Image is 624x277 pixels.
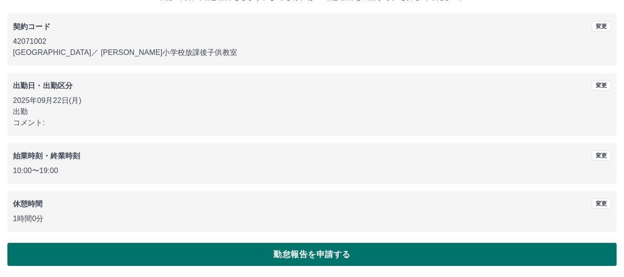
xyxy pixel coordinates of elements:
b: 契約コード [13,23,50,30]
button: 勤怠報告を申請する [7,243,617,266]
p: 10:00 〜 19:00 [13,165,611,176]
b: 休憩時間 [13,200,43,208]
button: 変更 [592,80,611,90]
b: 始業時刻・終業時刻 [13,152,80,160]
button: 変更 [592,21,611,31]
p: 42071002 [13,36,611,47]
p: 1時間0分 [13,213,611,224]
p: 出勤 [13,106,611,117]
button: 変更 [592,199,611,209]
p: [GEOGRAPHIC_DATA] ／ [PERSON_NAME]小学校放課後子供教室 [13,47,611,58]
b: 出勤日・出勤区分 [13,82,73,90]
p: 2025年09月22日(月) [13,95,611,106]
p: コメント: [13,117,611,128]
button: 変更 [592,151,611,161]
